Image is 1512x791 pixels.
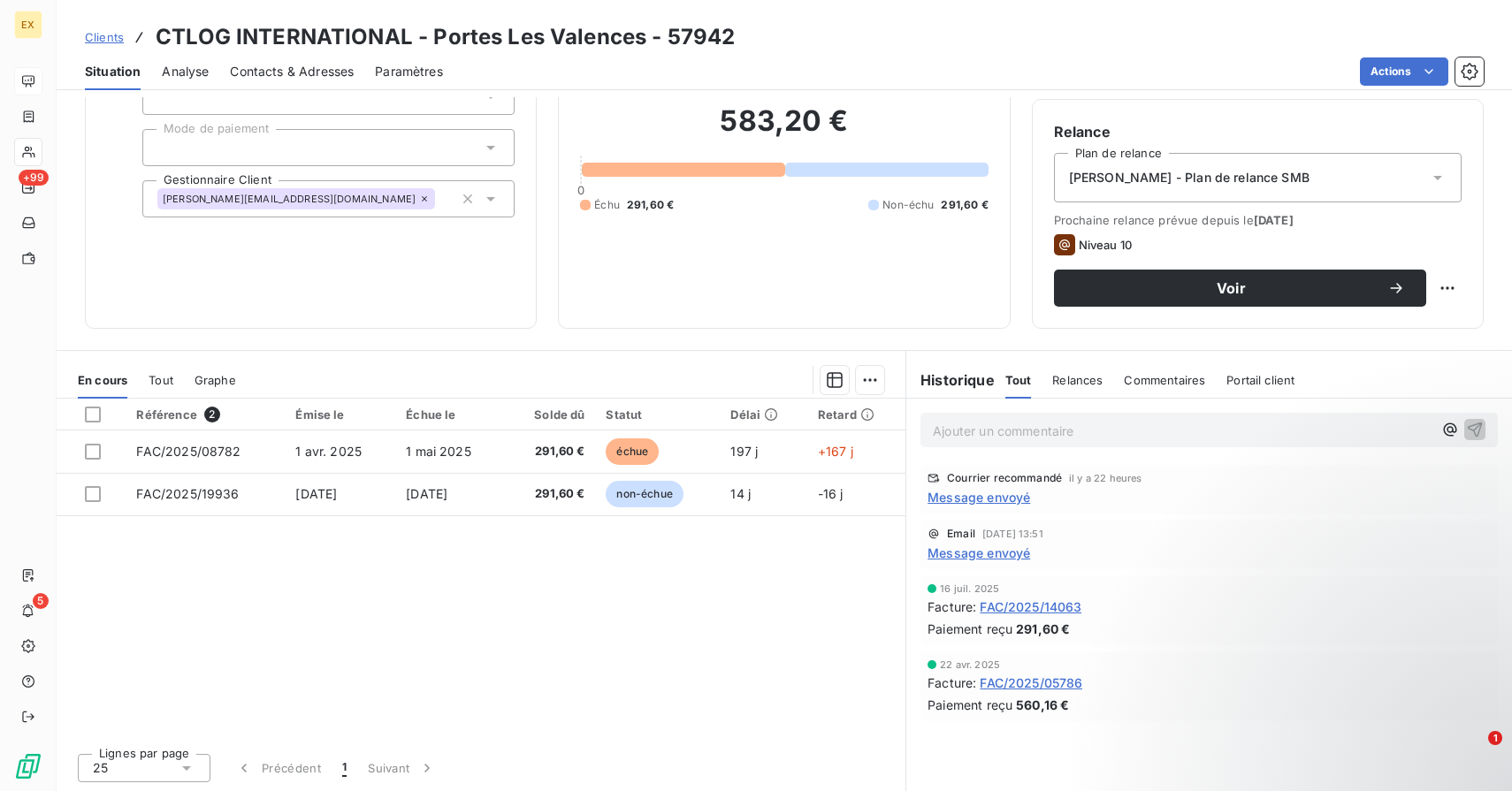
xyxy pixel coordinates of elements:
span: Graphe [195,373,236,387]
button: Voir [1054,270,1426,307]
span: En cours [78,373,127,387]
span: Message envoyé [928,544,1030,562]
span: Paiement reçu [928,620,1012,638]
div: Échue le [406,407,493,422]
img: Logo LeanPay [14,752,42,780]
span: -16 j [818,486,844,501]
span: Non-échu [882,197,934,213]
span: [PERSON_NAME] - Plan de relance SMB [1069,169,1310,186]
span: 16 juil. 2025 [940,583,999,594]
span: Email [947,529,975,539]
span: 5 [33,593,49,609]
h6: Historique [906,369,995,391]
span: Paiement reçu [928,696,1012,714]
span: Commentaires [1124,373,1205,387]
button: Précédent [225,749,332,787]
span: FAC/2025/05786 [980,673,1082,692]
span: [DATE] [1254,213,1294,227]
span: [DATE] 13:51 [982,529,1043,539]
div: Statut [606,407,709,422]
span: Paramètres [375,63,443,80]
span: échue [606,438,659,465]
span: non-échue [606,481,683,507]
span: Échu [594,197,620,213]
span: [PERSON_NAME][EMAIL_ADDRESS][DOMAIN_NAME] [163,194,416,204]
span: 22 avr. 2025 [940,659,1000,670]
span: 197 j [730,444,758,459]
h2: 583,20 € [580,103,988,156]
span: 291,60 € [1016,620,1070,638]
span: Situation [85,63,141,80]
span: 1 avr. 2025 [295,444,362,459]
div: Référence [136,407,274,422]
button: 1 [332,749,357,787]
span: Contacts & Adresses [230,63,354,80]
span: 14 j [730,486,751,501]
h6: Relance [1054,121,1462,142]
span: [DATE] [295,486,337,501]
span: Tout [149,373,173,387]
span: Facture : [928,597,976,616]
span: Courrier recommandé [947,473,1062,483]
span: +99 [19,170,49,186]
span: 291,60 € [515,443,585,460]
span: +167 j [818,444,853,459]
div: Émise le [295,407,385,422]
span: 291,60 € [515,485,585,503]
div: Solde dû [515,407,585,422]
span: 1 mai 2025 [406,444,471,459]
a: Clients [85,28,124,46]
iframe: Intercom notifications message [1158,620,1512,743]
button: Actions [1360,57,1448,86]
div: Retard [818,407,895,422]
span: [DATE] [406,486,447,501]
span: FAC/2025/19936 [136,486,239,501]
span: 25 [93,759,108,777]
span: 0 [577,183,584,197]
span: FAC/2025/08782 [136,444,241,459]
div: Délai [730,407,796,422]
span: Analyse [162,63,209,80]
span: Voir [1075,281,1387,295]
span: Relances [1052,373,1103,387]
input: Ajouter une valeur [435,191,449,207]
input: Ajouter une valeur [157,140,172,156]
span: Portail client [1226,373,1294,387]
h3: CTLOG INTERNATIONAL - Portes Les Valences - 57942 [156,21,735,53]
span: 560,16 € [1016,696,1069,714]
span: 1 [1488,731,1502,745]
span: FAC/2025/14063 [980,597,1081,616]
span: Tout [1005,373,1032,387]
span: Clients [85,30,124,44]
span: 291,60 € [941,197,988,213]
span: Message envoyé [928,488,1030,506]
span: 2 [204,407,220,422]
div: EX [14,11,42,39]
span: 1 [342,759,347,777]
span: Facture : [928,673,976,692]
iframe: Intercom live chat [1452,731,1494,773]
span: il y a 22 heures [1069,473,1142,483]
span: Niveau 10 [1079,238,1132,252]
button: Suivant [357,749,447,787]
span: Prochaine relance prévue depuis le [1054,213,1462,227]
span: 291,60 € [627,197,674,213]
